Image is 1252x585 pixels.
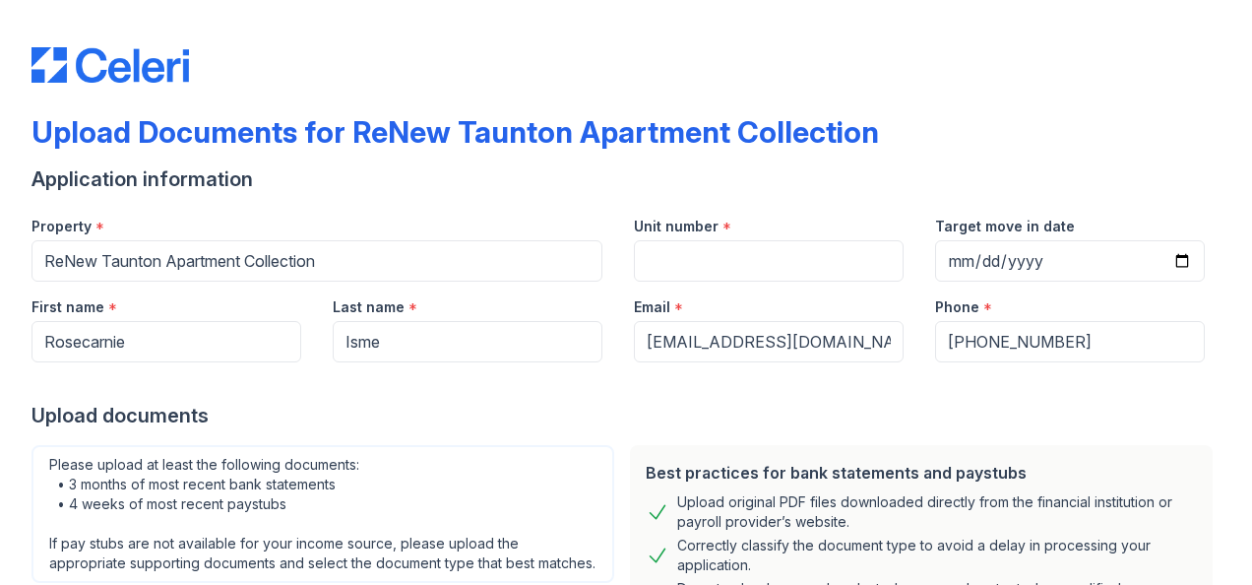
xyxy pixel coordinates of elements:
[634,297,670,317] label: Email
[677,492,1197,532] div: Upload original PDF files downloaded directly from the financial institution or payroll provider’...
[31,47,189,83] img: CE_Logo_Blue-a8612792a0a2168367f1c8372b55b34899dd931a85d93a1a3d3e32e68fde9ad4.png
[31,165,1221,193] div: Application information
[935,217,1075,236] label: Target move in date
[31,445,614,583] div: Please upload at least the following documents: • 3 months of most recent bank statements • 4 wee...
[634,217,719,236] label: Unit number
[646,461,1197,485] div: Best practices for bank statements and paystubs
[333,297,405,317] label: Last name
[677,536,1197,575] div: Correctly classify the document type to avoid a delay in processing your application.
[31,114,879,150] div: Upload Documents for ReNew Taunton Apartment Collection
[935,297,979,317] label: Phone
[31,217,92,236] label: Property
[31,402,1221,429] div: Upload documents
[31,297,104,317] label: First name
